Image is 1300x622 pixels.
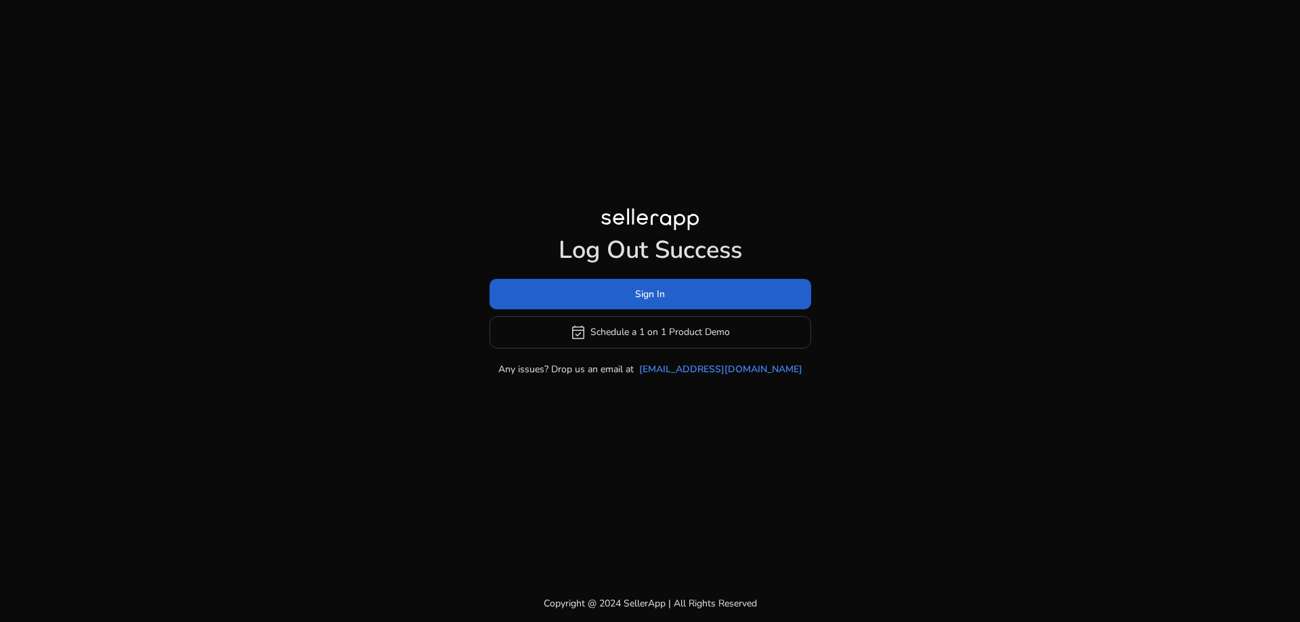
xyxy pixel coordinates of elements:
[490,316,811,349] button: event_availableSchedule a 1 on 1 Product Demo
[490,279,811,309] button: Sign In
[639,362,802,376] a: [EMAIL_ADDRESS][DOMAIN_NAME]
[490,236,811,265] h1: Log Out Success
[498,362,634,376] p: Any issues? Drop us an email at
[635,287,665,301] span: Sign In
[570,324,586,340] span: event_available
